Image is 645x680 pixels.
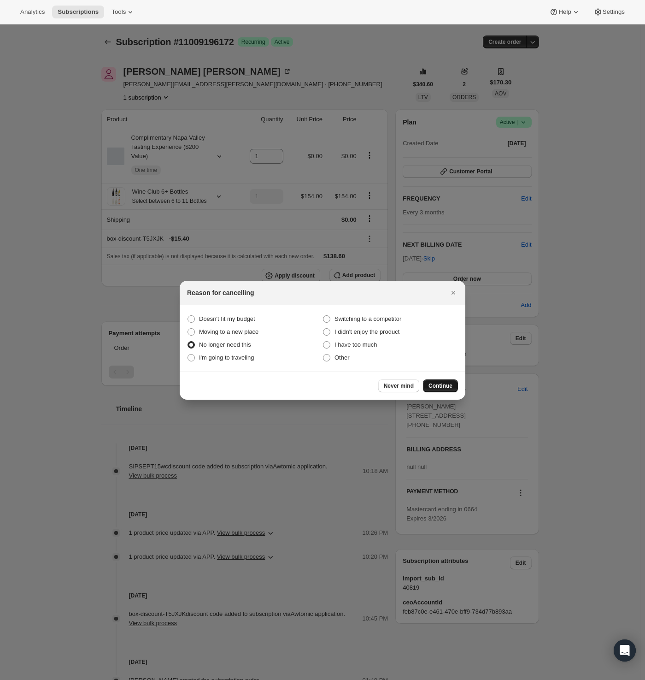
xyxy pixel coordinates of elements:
span: I'm going to traveling [199,354,254,361]
span: Subscriptions [58,8,99,16]
span: Other [334,354,350,361]
span: Settings [603,8,625,16]
span: Never mind [384,382,414,390]
button: Settings [588,6,630,18]
span: Continue [428,382,452,390]
button: Close [447,286,460,299]
button: Subscriptions [52,6,104,18]
span: Tools [111,8,126,16]
span: No longer need this [199,341,251,348]
span: Moving to a new place [199,328,258,335]
span: I didn't enjoy the product [334,328,399,335]
button: Analytics [15,6,50,18]
span: Analytics [20,8,45,16]
button: Tools [106,6,141,18]
span: Switching to a competitor [334,315,401,322]
span: Doesn't fit my budget [199,315,255,322]
h2: Reason for cancelling [187,288,254,297]
button: Continue [423,379,458,392]
span: Help [558,8,571,16]
div: Open Intercom Messenger [614,639,636,662]
button: Never mind [378,379,419,392]
span: I have too much [334,341,377,348]
button: Help [544,6,586,18]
